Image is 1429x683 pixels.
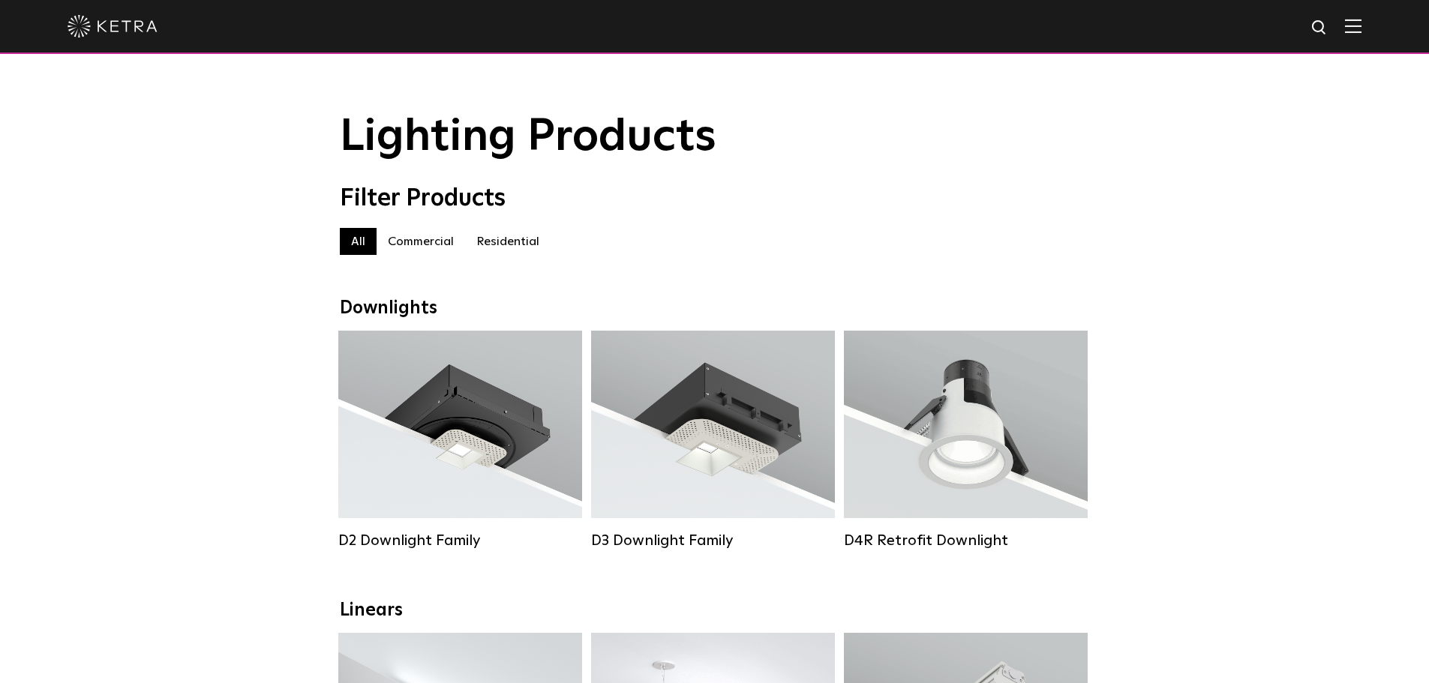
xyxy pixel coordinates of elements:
img: search icon [1310,19,1329,37]
a: D2 Downlight Family Lumen Output:1200Colors:White / Black / Gloss Black / Silver / Bronze / Silve... [338,331,582,550]
div: D3 Downlight Family [591,532,835,550]
div: D2 Downlight Family [338,532,582,550]
div: Filter Products [340,184,1090,213]
label: Commercial [377,228,465,255]
label: Residential [465,228,551,255]
a: D3 Downlight Family Lumen Output:700 / 900 / 1100Colors:White / Black / Silver / Bronze / Paintab... [591,331,835,550]
a: D4R Retrofit Downlight Lumen Output:800Colors:White / BlackBeam Angles:15° / 25° / 40° / 60°Watta... [844,331,1088,550]
div: Linears [340,600,1090,622]
img: Hamburger%20Nav.svg [1345,19,1361,33]
img: ketra-logo-2019-white [68,15,158,37]
div: Downlights [340,298,1090,319]
label: All [340,228,377,255]
div: D4R Retrofit Downlight [844,532,1088,550]
span: Lighting Products [340,115,716,160]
